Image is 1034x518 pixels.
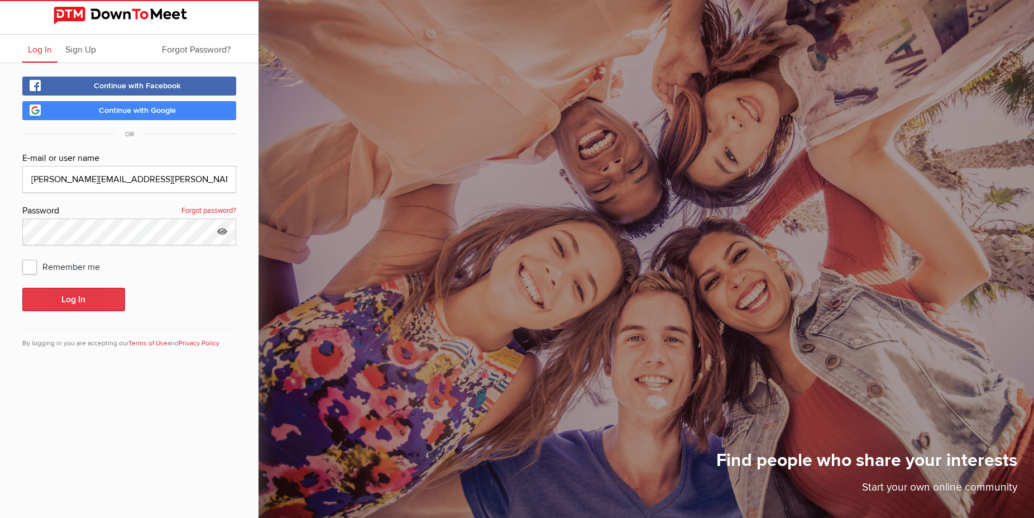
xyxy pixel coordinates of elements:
[22,101,236,120] a: Continue with Google
[65,44,96,55] span: Sign Up
[94,81,181,91] span: Continue with Facebook
[114,130,145,139] span: OR
[28,44,52,55] span: Log In
[99,106,176,115] span: Continue with Google
[162,44,231,55] span: Forgot Password?
[716,449,1017,479] h1: Find people who share your interests
[22,256,111,277] span: Remember me
[181,204,236,218] a: Forgot password?
[22,151,236,166] div: E-mail or user name
[22,35,58,63] a: Log In
[179,339,219,348] a: Privacy Policy
[22,288,125,311] button: Log In
[22,329,236,349] div: By logging in you are accepting our and
[60,35,102,63] a: Sign Up
[716,479,1017,501] p: Start your own online community
[22,166,236,193] input: Email@address.com
[54,7,205,25] img: DownToMeet
[22,204,236,218] div: Password
[156,35,236,63] a: Forgot Password?
[128,339,167,348] a: Terms of Use
[22,77,236,96] a: Continue with Facebook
